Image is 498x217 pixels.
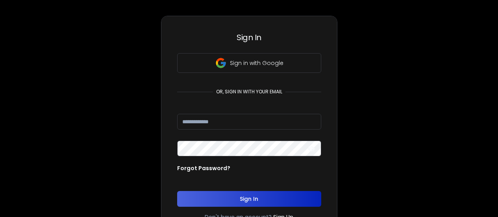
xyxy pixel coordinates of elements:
[177,164,230,172] p: Forgot Password?
[230,59,283,67] p: Sign in with Google
[177,32,321,43] h3: Sign In
[177,53,321,73] button: Sign in with Google
[177,191,321,207] button: Sign In
[213,89,285,95] p: or, sign in with your email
